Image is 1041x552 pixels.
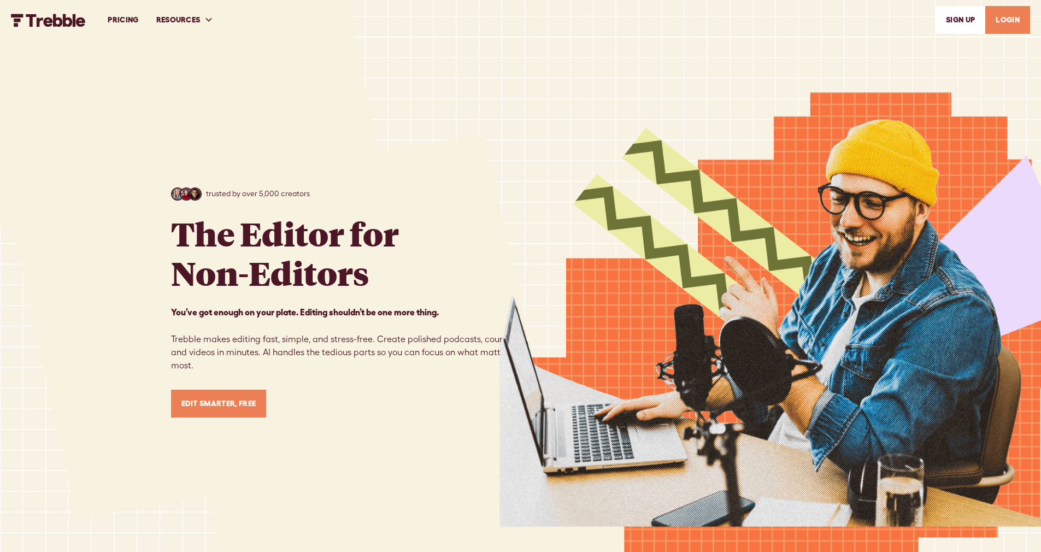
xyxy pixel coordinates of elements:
div: RESOURCES [148,1,222,39]
a: SIGn UP [936,6,985,34]
strong: You’ve got enough on your plate. Editing shouldn’t be one more thing. ‍ [171,307,439,317]
p: Trebble makes editing fast, simple, and stress-free. Create polished podcasts, courses, and video... [171,306,521,372]
a: Edit Smarter, Free [171,390,267,418]
img: Trebble FM Logo [11,14,86,27]
a: home [11,13,86,26]
div: RESOURCES [156,14,201,26]
a: LOGIN [985,6,1030,34]
p: trusted by over 5,000 creators [206,188,310,199]
h1: The Editor for Non-Editors [171,214,399,292]
a: PRICING [99,1,147,39]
